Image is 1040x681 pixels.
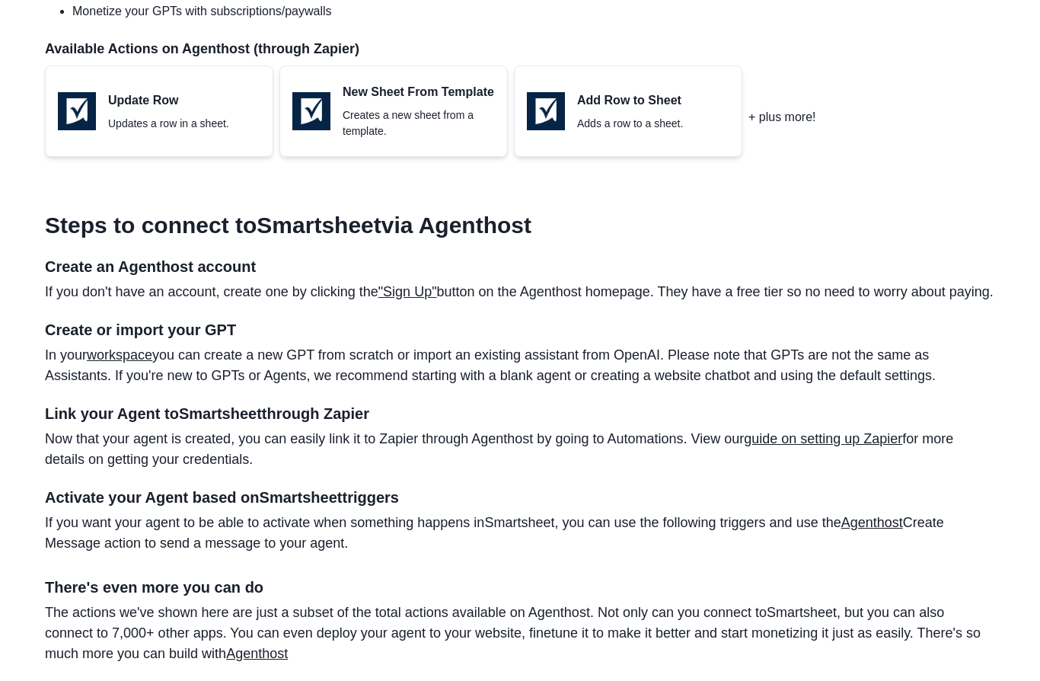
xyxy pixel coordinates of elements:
a: workspace [87,348,152,363]
a: Agenthost [226,647,288,662]
h4: Activate your Agent based on Smartsheet triggers [45,489,995,507]
p: Creates a new sheet from a template. [343,108,495,140]
a: guide on setting up Zapier [744,432,902,447]
p: + plus more! [748,109,815,127]
p: Available Actions on Agenthost (through Zapier) [45,40,995,60]
p: New Sheet From Template [343,84,495,102]
p: In your you can create a new GPT from scratch or import an existing assistant from OpenAI. Please... [45,346,995,387]
h4: Create an Agenthost account [45,258,995,277]
a: "Sign Up" [378,285,437,300]
h4: Link your Agent to Smartsheet through Zapier [45,405,995,424]
p: Update Row [108,92,229,110]
img: Smartsheet logo [527,93,565,131]
p: Add Row to Sheet [577,92,683,110]
h3: Steps to connect to Smartsheet via Agenthost [45,213,995,240]
img: Smartsheet logo [58,93,96,131]
p: If you don't have an account, create one by clicking the button on the Agenthost homepage. They h... [45,283,995,303]
h4: Create or import your GPT [45,321,995,340]
p: If you want your agent to be able to activate when something happens in Smartsheet , you can use ... [45,513,995,555]
a: Agenthost [841,516,903,531]
li: Monetize your GPTs with subscriptions/paywalls [72,3,995,21]
h4: There's even more you can do [45,579,995,597]
p: Now that your agent is created, you can easily link it to Zapier through Agenthost by going to Au... [45,430,995,471]
p: Updates a row in a sheet. [108,117,229,133]
img: Smartsheet logo [292,93,330,131]
p: The actions we've shown here are just a subset of the total actions available on Agenthost. Not o... [45,603,995,665]
p: Adds a row to a sheet. [577,117,683,133]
